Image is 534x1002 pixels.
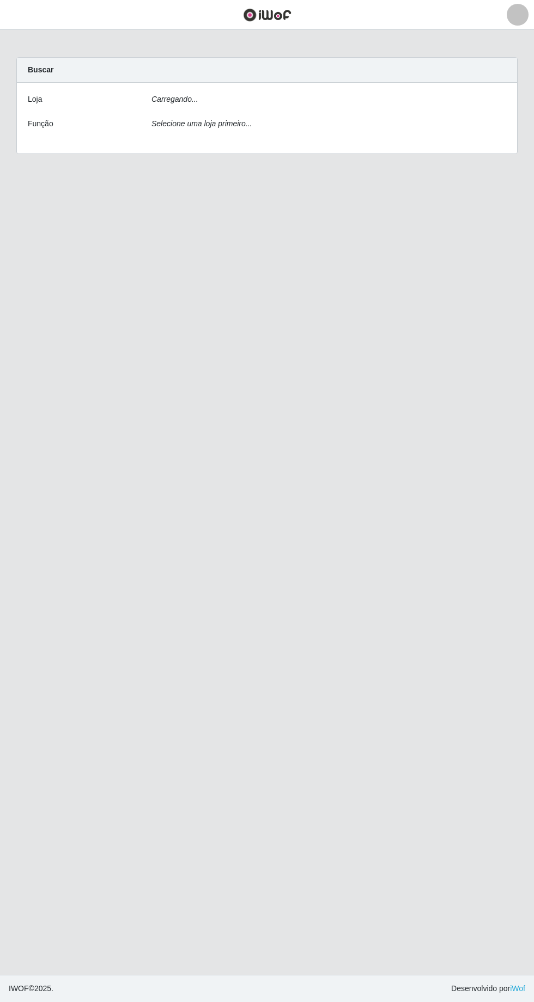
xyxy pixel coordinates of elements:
[9,983,53,994] span: © 2025 .
[151,95,198,103] i: Carregando...
[151,119,252,128] i: Selecione uma loja primeiro...
[28,118,53,130] label: Função
[510,984,525,993] a: iWof
[243,8,292,22] img: CoreUI Logo
[451,983,525,994] span: Desenvolvido por
[9,984,29,993] span: IWOF
[28,65,53,74] strong: Buscar
[28,94,42,105] label: Loja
